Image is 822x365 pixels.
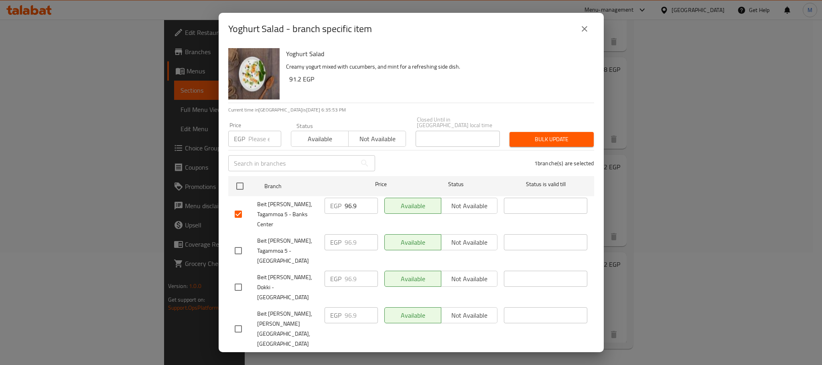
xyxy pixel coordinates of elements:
h2: Yoghurt Salad - branch specific item [228,22,372,35]
span: Not available [352,133,403,145]
input: Search in branches [228,155,357,171]
input: Please enter price [345,234,378,250]
span: Not available [444,200,495,212]
span: Beit [PERSON_NAME], [PERSON_NAME][GEOGRAPHIC_DATA], [GEOGRAPHIC_DATA] [257,309,318,349]
span: Status is valid till [504,179,587,189]
span: Available [294,133,345,145]
p: EGP [330,201,341,211]
p: EGP [234,134,245,144]
h6: Yoghurt Salad [286,48,588,59]
p: 1 branche(s) are selected [534,159,594,167]
button: Available [384,198,441,214]
button: Bulk update [509,132,594,147]
span: Available [388,200,438,212]
p: EGP [330,237,341,247]
p: EGP [330,274,341,284]
p: EGP [330,310,341,320]
span: Beit [PERSON_NAME], Tagammoa 5 - Banks Center [257,199,318,229]
p: Current time in [GEOGRAPHIC_DATA] is [DATE] 6:35:53 PM [228,106,594,114]
span: Bulk update [516,134,587,144]
input: Please enter price [345,271,378,287]
span: Beit [PERSON_NAME], Dokki - [GEOGRAPHIC_DATA] [257,272,318,302]
button: Available [291,131,349,147]
span: Beit [PERSON_NAME], Tagammoa 5 - [GEOGRAPHIC_DATA] [257,236,318,266]
button: Not available [441,198,498,214]
input: Please enter price [248,131,281,147]
input: Please enter price [345,307,378,323]
img: Yoghurt Salad [228,48,280,99]
button: Not available [348,131,406,147]
h6: 91.2 EGP [289,73,588,85]
p: Creamy yogurt mixed with cucumbers, and mint for a refreshing side dish. [286,62,588,72]
input: Please enter price [345,198,378,214]
span: Branch [264,181,348,191]
span: Status [414,179,497,189]
span: Price [354,179,408,189]
button: close [575,19,594,39]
